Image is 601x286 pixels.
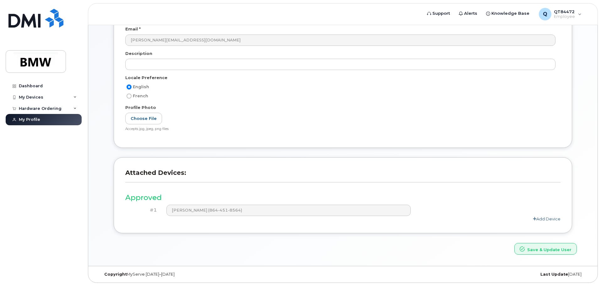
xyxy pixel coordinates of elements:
[133,84,149,89] span: English
[125,127,555,132] div: Accepts jpg, jpeg, png files
[125,26,141,32] label: Email *
[540,272,568,277] strong: Last Update
[554,9,575,14] span: QT84472
[454,7,482,20] a: Alerts
[130,208,157,213] h4: #1
[533,216,560,221] a: Add Device
[534,8,586,20] div: QT84472
[432,10,450,17] span: Support
[125,113,162,124] label: Choose File
[464,10,477,17] span: Alerts
[127,84,132,89] input: English
[491,10,529,17] span: Knowledge Base
[127,94,132,99] input: French
[125,194,560,202] h3: Approved
[554,14,575,19] span: Employee
[543,10,547,18] span: Q
[574,259,596,281] iframe: Messenger Launcher
[125,51,152,57] label: Description
[125,105,156,111] label: Profile Photo
[424,272,586,277] div: [DATE]
[514,243,577,255] button: Save & Update User
[125,169,560,182] h3: Attached Devices:
[104,272,127,277] strong: Copyright
[423,7,454,20] a: Support
[100,272,262,277] div: MyServe [DATE]–[DATE]
[482,7,534,20] a: Knowledge Base
[125,75,167,81] label: Locale Preference
[133,94,148,98] span: French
